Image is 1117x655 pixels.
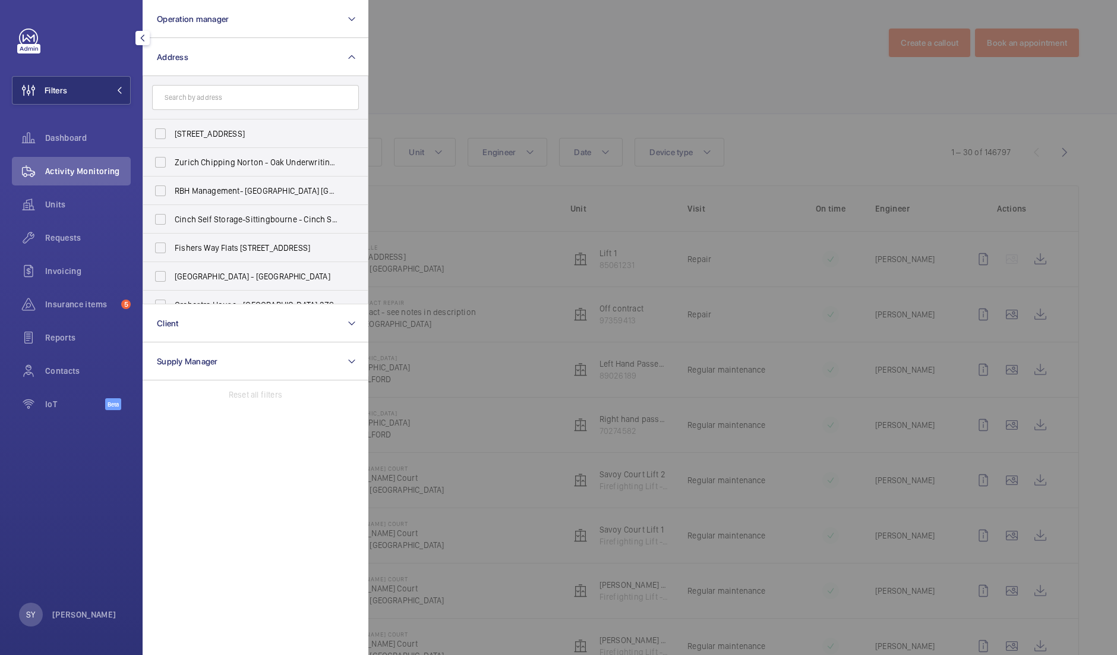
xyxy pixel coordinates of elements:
[12,76,131,105] button: Filters
[45,132,131,144] span: Dashboard
[121,300,131,309] span: 5
[45,165,131,177] span: Activity Monitoring
[52,609,116,621] p: [PERSON_NAME]
[45,298,116,310] span: Insurance items
[45,332,131,344] span: Reports
[26,609,35,621] p: SY
[45,84,67,96] span: Filters
[45,199,131,210] span: Units
[45,232,131,244] span: Requests
[45,265,131,277] span: Invoicing
[45,365,131,377] span: Contacts
[105,398,121,410] span: Beta
[45,398,105,410] span: IoT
